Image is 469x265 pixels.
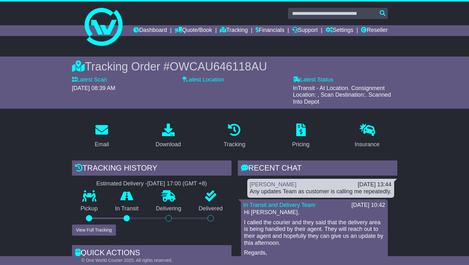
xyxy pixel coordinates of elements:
[72,205,106,212] p: Pickup
[244,209,385,216] p: Hi [PERSON_NAME],
[224,140,245,149] div: Tracking
[220,25,248,36] a: Tracking
[72,245,231,262] div: Quick Actions
[106,205,147,212] p: In Transit
[72,180,231,187] div: Estimated Delivery -
[352,202,385,209] div: [DATE] 10:42
[133,25,167,36] a: Dashboard
[91,121,113,151] a: Email
[72,85,116,91] span: [DATE] 08:39 AM
[95,140,109,149] div: Email
[293,76,334,83] label: Latest Status
[155,140,181,149] div: Download
[292,25,318,36] a: Support
[72,225,116,236] button: View Full Tracking
[358,181,392,188] div: [DATE] 13:44
[293,85,391,105] span: InTransit - At Location. Consignment Location: , Scan Destination:. Scanned Into Depot
[170,60,267,73] span: OWCAU646118AU
[288,121,314,151] a: Pricing
[244,202,316,208] a: In Transit and Delivery Team
[238,160,397,178] div: RECENT CHAT
[72,160,231,178] div: Tracking history
[326,25,353,36] a: Settings
[175,25,212,36] a: Quote/Book
[351,121,384,151] a: Insurance
[81,258,173,263] span: © One World Courier 2025. All rights reserved.
[183,76,224,83] label: Latest Location
[151,121,185,151] a: Download
[147,205,190,212] p: Delivering
[244,219,385,246] p: I called the courier and they said that the delivery area is being handled by their agent. They w...
[244,250,385,256] p: Regards,
[219,121,249,151] a: Tracking
[190,205,231,212] p: Delivered
[147,180,207,187] div: [DATE] 17:00 (GMT +8)
[292,140,310,149] div: Pricing
[72,60,397,73] div: Tracking Order #
[355,140,380,149] div: Insurance
[250,181,297,188] a: [PERSON_NAME]
[256,25,284,36] a: Financials
[250,188,392,195] div: Any updates Team as customer is calling me repeatedly.
[72,76,107,83] label: Latest Scan
[361,25,388,36] a: Reseller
